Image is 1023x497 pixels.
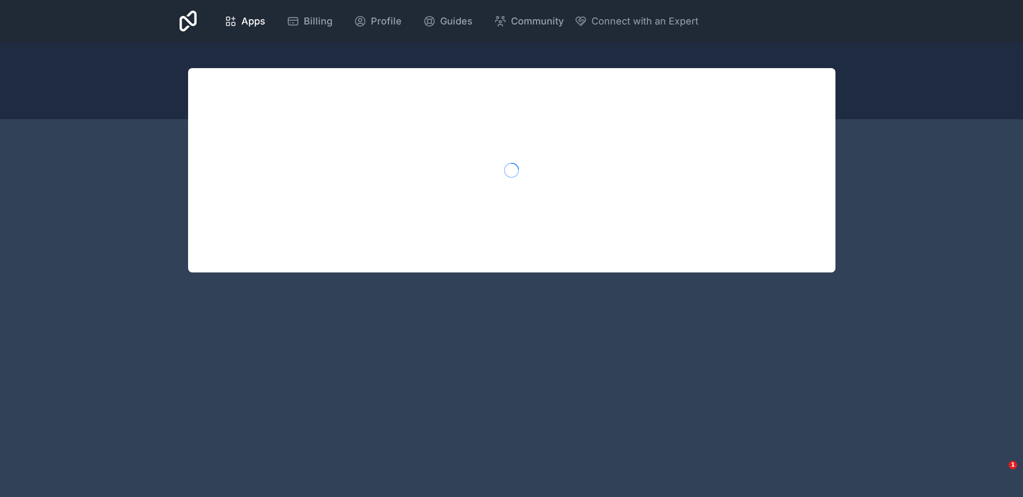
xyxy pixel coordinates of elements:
span: Profile [371,14,402,29]
span: Apps [241,14,265,29]
span: 1 [1009,461,1017,469]
span: Billing [304,14,332,29]
a: Guides [415,10,481,33]
iframe: Intercom live chat [987,461,1012,486]
a: Billing [278,10,341,33]
button: Connect with an Expert [574,14,699,29]
span: Connect with an Expert [591,14,699,29]
a: Community [485,10,572,33]
span: Guides [440,14,473,29]
a: Apps [216,10,274,33]
a: Profile [345,10,410,33]
span: Community [511,14,564,29]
